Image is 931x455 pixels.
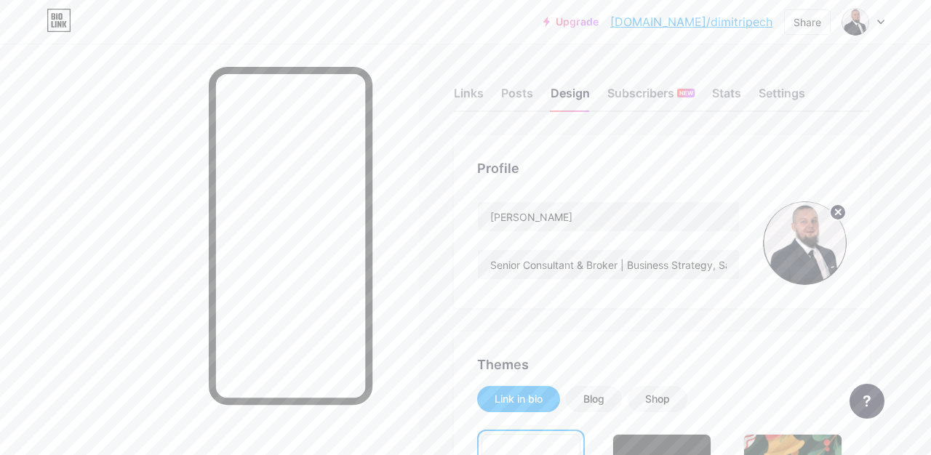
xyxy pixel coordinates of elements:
div: Shop [645,392,670,406]
div: Stats [712,84,741,110]
a: [DOMAIN_NAME]/dimitripech [610,13,772,31]
img: dimitripech [763,201,847,285]
div: Profile [477,158,847,178]
input: Name [478,202,739,231]
div: Subscribers [607,84,695,110]
div: Settings [759,84,805,110]
input: Bio [478,250,739,279]
a: Upgrade [543,16,599,28]
div: Links [454,84,484,110]
img: dimitripech [842,8,869,36]
div: Design [551,84,590,110]
div: Share [794,15,821,30]
div: Themes [477,355,847,374]
span: NEW [679,89,693,97]
div: Link in bio [495,392,543,406]
div: Blog [583,392,604,406]
div: Posts [501,84,533,110]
